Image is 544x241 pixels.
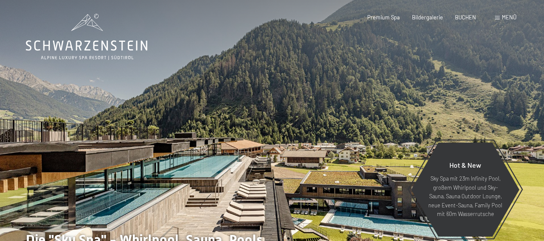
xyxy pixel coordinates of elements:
[428,174,503,218] p: Sky Spa mit 23m Infinity Pool, großem Whirlpool und Sky-Sauna, Sauna Outdoor Lounge, neue Event-S...
[367,14,400,21] a: Premium Spa
[411,142,520,237] a: Hot & New Sky Spa mit 23m Infinity Pool, großem Whirlpool und Sky-Sauna, Sauna Outdoor Lounge, ne...
[455,14,476,21] a: BUCHEN
[412,14,443,21] a: Bildergalerie
[449,161,481,169] span: Hot & New
[502,14,516,21] span: Menü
